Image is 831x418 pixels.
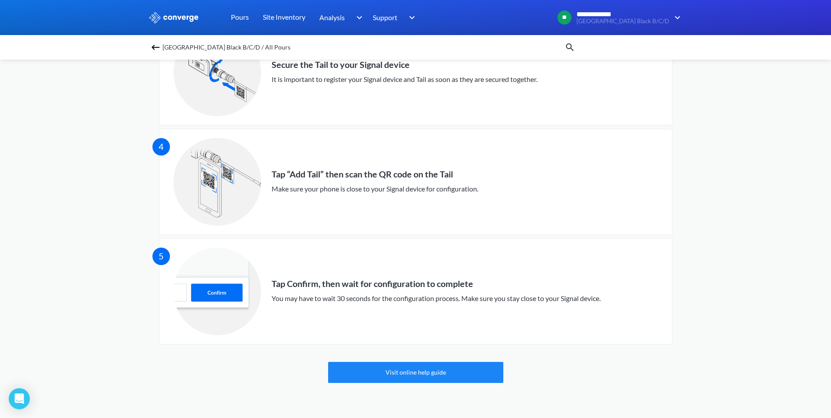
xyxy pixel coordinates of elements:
[173,28,261,116] img: 3-signal-secure-tail@3x.png
[173,138,261,226] img: 4-signal-scan-tail-qr-code@3x.png
[319,12,345,23] span: Analysis
[152,138,170,156] div: 4
[272,293,601,304] div: You may have to wait 30 seconds for the configuration process. Make sure you stay close to your S...
[150,42,161,53] img: backspace.svg
[565,42,575,53] img: icon-search.svg
[272,74,537,85] div: It is important to register your Signal device and Tail as soon as they are secured together.
[272,279,601,289] div: Tap Confirm, then wait for configuration to complete
[576,18,669,25] span: [GEOGRAPHIC_DATA] Black B/C/D
[403,12,417,23] img: downArrow.svg
[373,12,397,23] span: Support
[152,248,170,265] div: 5
[272,169,478,180] div: Tap “Add Tail” then scan the QR code on the Tail
[272,60,537,70] div: Secure the Tail to your Signal device
[149,12,199,23] img: logo_ewhite.svg
[173,248,261,335] img: 5-signal-confirm@3x.png
[163,41,290,53] span: [GEOGRAPHIC_DATA] Black B/C/D / All Pours
[272,183,478,194] div: Make sure your phone is close to your Signal device for configuration.
[9,388,30,409] div: Open Intercom Messenger
[350,12,364,23] img: downArrow.svg
[328,362,503,383] a: Visit online help guide
[669,12,683,23] img: downArrow.svg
